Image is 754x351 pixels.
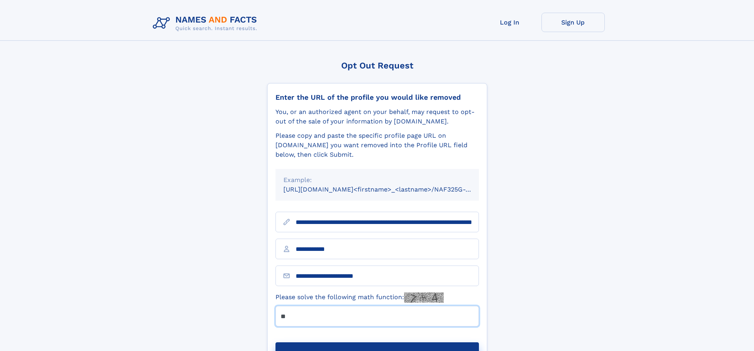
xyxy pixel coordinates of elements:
[283,175,471,185] div: Example:
[275,107,479,126] div: You, or an authorized agent on your behalf, may request to opt-out of the sale of your informatio...
[541,13,605,32] a: Sign Up
[275,292,444,303] label: Please solve the following math function:
[275,131,479,159] div: Please copy and paste the specific profile page URL on [DOMAIN_NAME] you want removed into the Pr...
[267,61,487,70] div: Opt Out Request
[283,186,494,193] small: [URL][DOMAIN_NAME]<firstname>_<lastname>/NAF325G-xxxxxxxx
[150,13,264,34] img: Logo Names and Facts
[275,93,479,102] div: Enter the URL of the profile you would like removed
[478,13,541,32] a: Log In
